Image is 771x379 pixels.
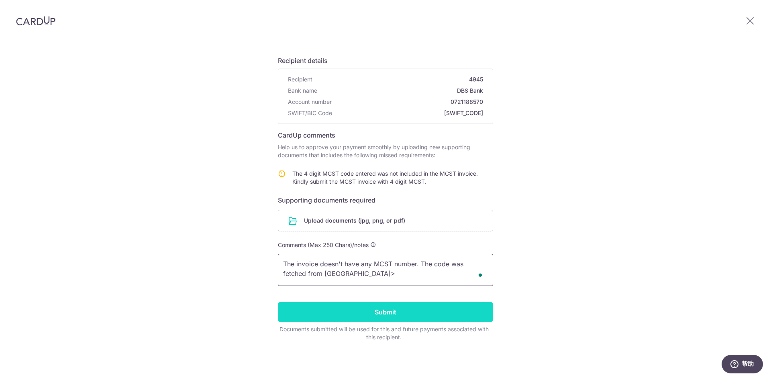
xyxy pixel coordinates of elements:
[721,355,763,375] iframe: 打开一个小组件，您可以在其中找到更多信息
[278,210,493,231] div: Upload documents (jpg, png, or pdf)
[288,75,312,83] span: Recipient
[278,195,493,205] h6: Supporting documents required
[335,109,483,117] span: [SWIFT_CODE]
[278,130,493,140] h6: CardUp comments
[288,98,332,106] span: Account number
[278,143,493,159] p: Help us to approve your payment smoothly by uploading new supporting documents that includes the ...
[288,109,332,117] span: SWIFT/BIC Code
[320,87,483,95] span: DBS Bank
[278,241,369,248] span: Comments (Max 250 Chars)/notes
[278,325,490,341] div: Documents submitted will be used for this and future payments associated with this recipient.
[292,170,478,185] span: The 4 digit MCST code entered was not included in the MCST invoice. Kindly submit the MCST invoic...
[278,56,493,65] h6: Recipient details
[278,254,493,286] textarea: To enrich screen reader interactions, please activate Accessibility in Grammarly extension settings
[335,98,483,106] span: 0721188570
[278,302,493,322] input: Submit
[316,75,483,83] span: 4945
[16,16,55,26] img: CardUp
[288,87,317,95] span: Bank name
